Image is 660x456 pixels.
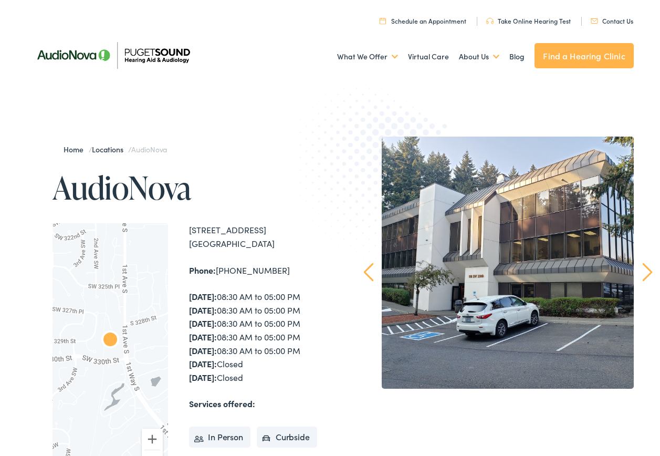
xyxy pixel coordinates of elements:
[591,18,598,24] img: utility icon
[189,223,330,250] div: [STREET_ADDRESS] [GEOGRAPHIC_DATA]
[189,331,217,343] strong: [DATE]:
[189,398,255,409] strong: Services offered:
[337,37,398,76] a: What We Offer
[189,264,216,276] strong: Phone:
[408,397,439,429] a: 1
[189,291,217,302] strong: [DATE]:
[142,429,163,450] button: Zoom in
[92,144,128,154] a: Locations
[535,43,633,68] a: Find a Hearing Clinic
[189,317,217,329] strong: [DATE]:
[189,358,217,369] strong: [DATE]:
[534,397,565,429] a: 4
[189,264,330,277] div: [PHONE_NUMBER]
[380,17,386,24] img: utility icon
[53,170,330,205] h1: AudioNova
[98,328,123,354] div: AudioNova
[591,16,633,25] a: Contact Us
[189,427,250,448] li: In Person
[509,37,525,76] a: Blog
[189,290,330,384] div: 08:30 AM to 05:00 PM 08:30 AM to 05:00 PM 08:30 AM to 05:00 PM 08:30 AM to 05:00 PM 08:30 AM to 0...
[64,144,88,154] a: Home
[576,397,607,429] a: 5
[459,37,499,76] a: About Us
[492,397,523,429] a: 3
[189,345,217,356] strong: [DATE]:
[486,18,494,24] img: utility icon
[642,263,652,282] a: Next
[380,16,466,25] a: Schedule an Appointment
[189,371,217,383] strong: [DATE]:
[363,263,373,282] a: Prev
[64,144,167,154] span: / /
[131,144,167,154] span: AudioNova
[189,304,217,316] strong: [DATE]:
[408,37,449,76] a: Virtual Care
[257,427,317,448] li: Curbside
[486,16,571,25] a: Take Online Hearing Test
[450,397,481,429] a: 2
